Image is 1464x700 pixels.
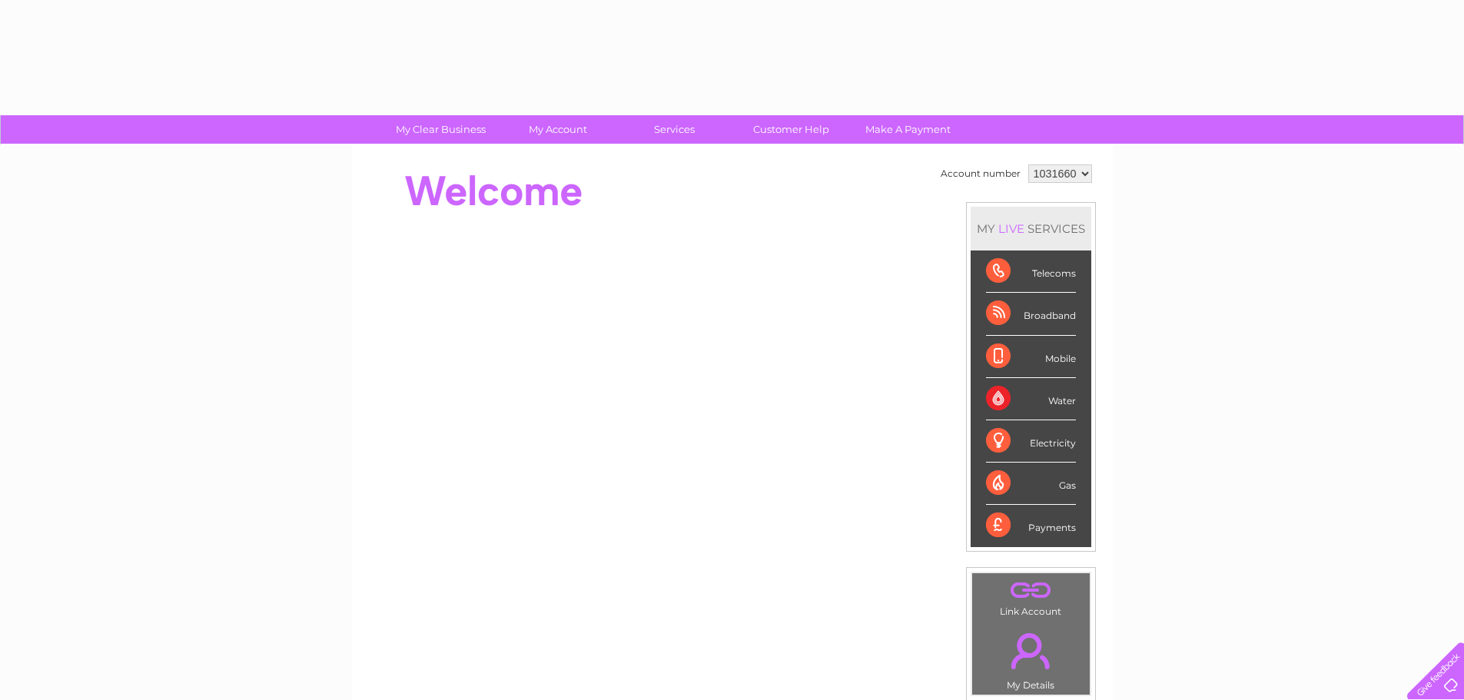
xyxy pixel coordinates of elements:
[937,161,1024,187] td: Account number
[971,207,1091,250] div: MY SERVICES
[986,250,1076,293] div: Telecoms
[971,620,1091,695] td: My Details
[986,293,1076,335] div: Broadband
[845,115,971,144] a: Make A Payment
[986,336,1076,378] div: Mobile
[976,577,1086,604] a: .
[986,505,1076,546] div: Payments
[986,420,1076,463] div: Electricity
[377,115,504,144] a: My Clear Business
[728,115,855,144] a: Customer Help
[611,115,738,144] a: Services
[976,624,1086,678] a: .
[971,572,1091,621] td: Link Account
[494,115,621,144] a: My Account
[986,378,1076,420] div: Water
[995,221,1027,236] div: LIVE
[986,463,1076,505] div: Gas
